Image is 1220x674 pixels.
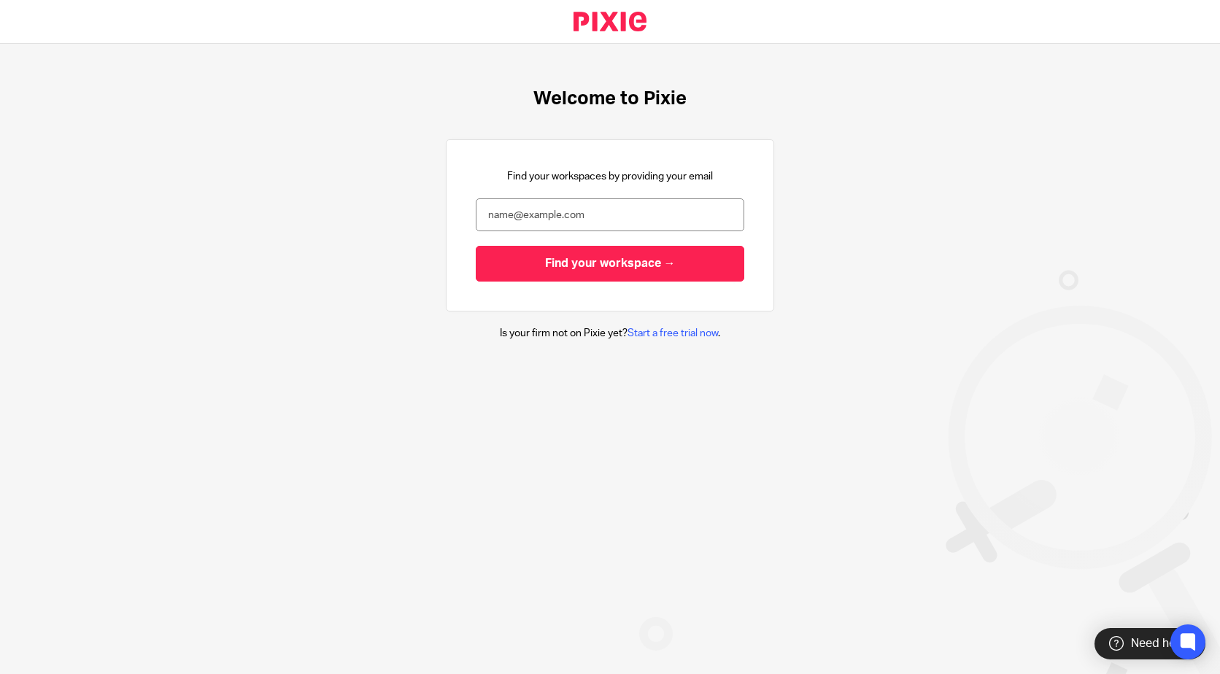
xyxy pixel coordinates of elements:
input: Find your workspace → [476,246,744,282]
div: Need help? [1094,628,1205,659]
p: Is your firm not on Pixie yet? . [500,326,720,341]
a: Start a free trial now [628,328,718,338]
input: name@example.com [476,198,744,231]
h1: Welcome to Pixie [533,88,687,110]
p: Find your workspaces by providing your email [507,169,713,184]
